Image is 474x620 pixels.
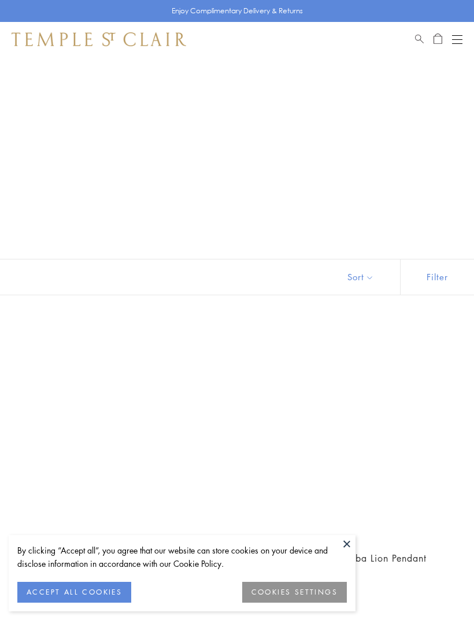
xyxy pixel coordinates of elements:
p: Enjoy Complimentary Delivery & Returns [172,5,303,17]
a: P31840-LIONSM [14,324,230,540]
button: Open navigation [452,32,462,46]
button: Show filters [400,259,474,295]
iframe: Gorgias live chat messenger [416,566,462,608]
a: Open Shopping Bag [434,32,442,46]
button: COOKIES SETTINGS [242,582,347,603]
a: Search [415,32,424,46]
div: By clicking “Accept all”, you agree that our website can store cookies on your device and disclos... [17,544,347,570]
button: ACCEPT ALL COOKIES [17,582,131,603]
button: Show sort by [321,259,400,295]
img: Temple St. Clair [12,32,186,46]
a: P31840-LIONSM [244,324,460,540]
